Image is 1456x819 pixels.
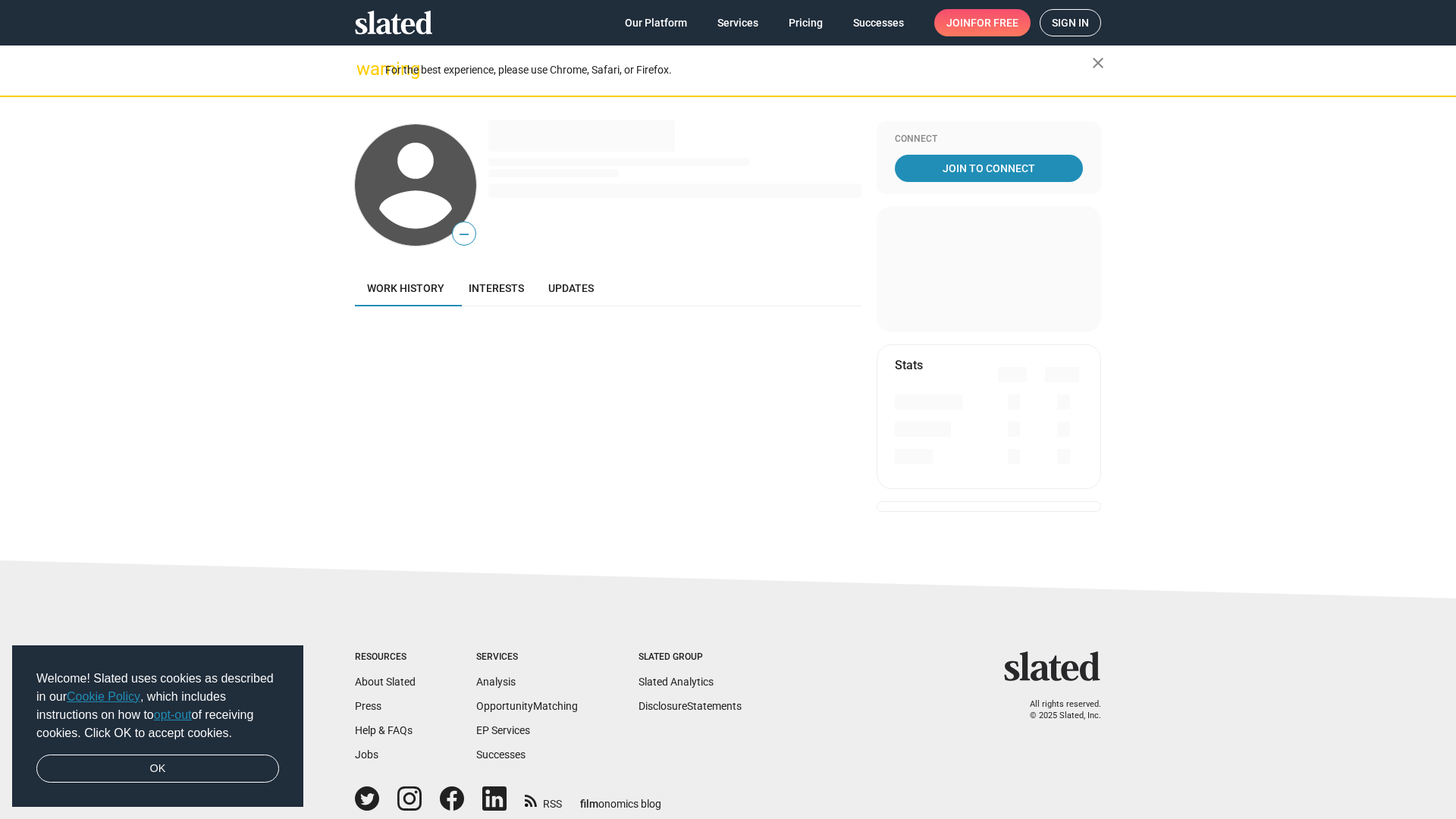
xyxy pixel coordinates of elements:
[12,645,303,808] div: cookieconsent
[898,155,1080,182] span: Join To Connect
[476,700,578,712] a: OpportunityMatching
[548,282,594,294] span: Updates
[469,282,524,294] span: Interests
[536,270,606,306] a: Updates
[841,9,916,36] a: Successes
[457,270,536,306] a: Interests
[154,708,192,721] a: opt-out
[717,9,758,36] span: Services
[639,676,714,688] a: Slated Analytics
[355,724,413,736] a: Help & FAQs
[639,700,742,712] a: DisclosureStatements
[895,155,1083,182] a: Join To Connect
[36,670,279,742] span: Welcome! Slated uses cookies as described in our , which includes instructions on how to of recei...
[355,270,457,306] a: Work history
[453,224,475,244] span: —
[971,9,1018,36] span: for free
[789,9,823,36] span: Pricing
[946,9,1018,36] span: Join
[1014,699,1101,721] p: All rights reserved. © 2025 Slated, Inc.
[934,9,1031,36] a: Joinfor free
[356,60,375,78] mat-icon: warning
[639,651,742,664] div: Slated Group
[580,798,598,810] span: film
[36,755,279,783] a: dismiss cookie message
[355,651,416,664] div: Resources
[1040,9,1101,36] a: Sign in
[625,9,687,36] span: Our Platform
[1052,10,1089,36] span: Sign in
[355,676,416,688] a: About Slated
[1089,54,1107,72] mat-icon: close
[476,724,530,736] a: EP Services
[525,788,562,811] a: RSS
[67,690,140,703] a: Cookie Policy
[895,357,923,373] mat-card-title: Stats
[476,676,516,688] a: Analysis
[355,700,381,712] a: Press
[580,785,661,811] a: filmonomics blog
[367,282,444,294] span: Work history
[777,9,835,36] a: Pricing
[355,748,378,761] a: Jobs
[476,651,578,664] div: Services
[895,133,1083,146] div: Connect
[385,60,1092,80] div: For the best experience, please use Chrome, Safari, or Firefox.
[476,748,526,761] a: Successes
[705,9,770,36] a: Services
[613,9,699,36] a: Our Platform
[853,9,904,36] span: Successes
